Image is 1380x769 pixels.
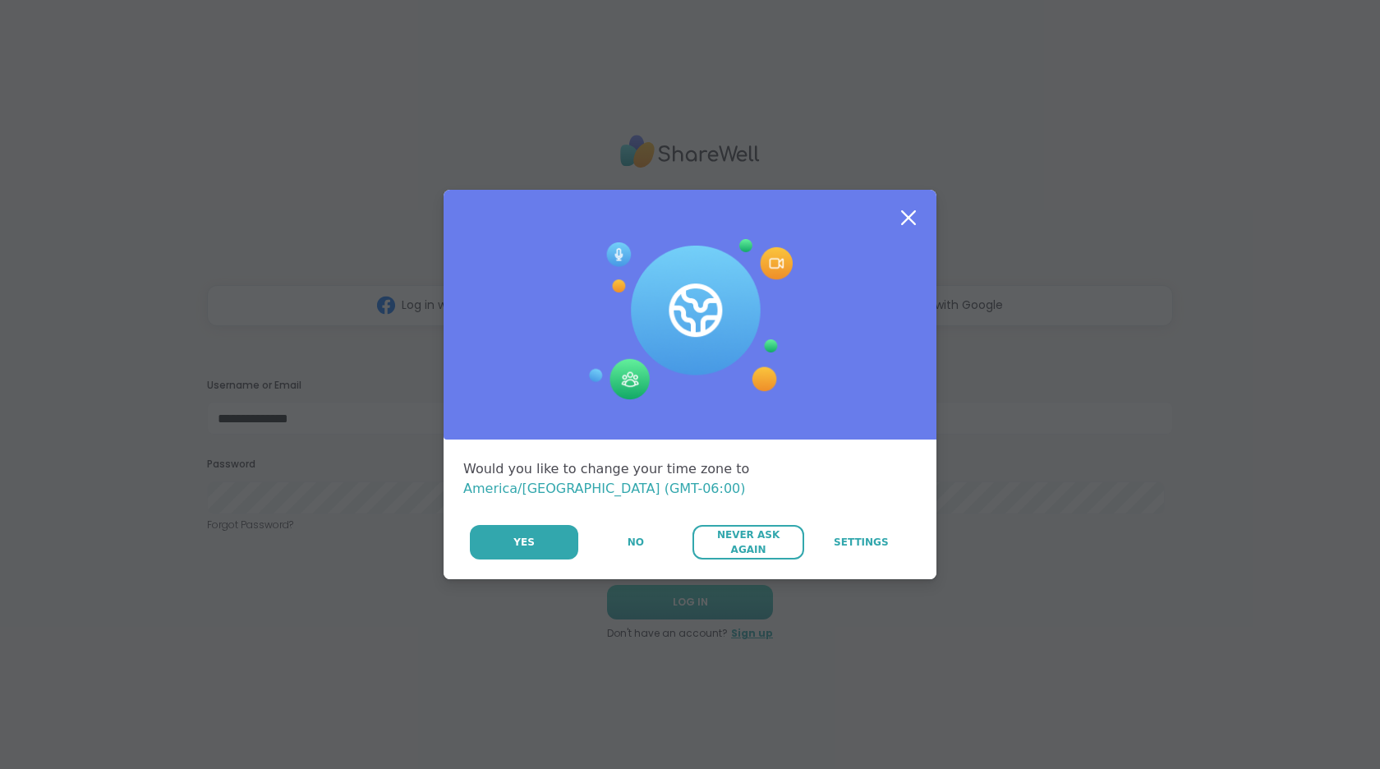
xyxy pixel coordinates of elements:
span: No [628,535,644,550]
button: Never Ask Again [692,525,803,559]
button: Yes [470,525,578,559]
button: No [580,525,691,559]
span: Yes [513,535,535,550]
span: America/[GEOGRAPHIC_DATA] (GMT-06:00) [463,481,746,496]
div: Would you like to change your time zone to [463,459,917,499]
span: Never Ask Again [701,527,795,557]
a: Settings [806,525,917,559]
span: Settings [834,535,889,550]
img: Session Experience [587,239,793,400]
